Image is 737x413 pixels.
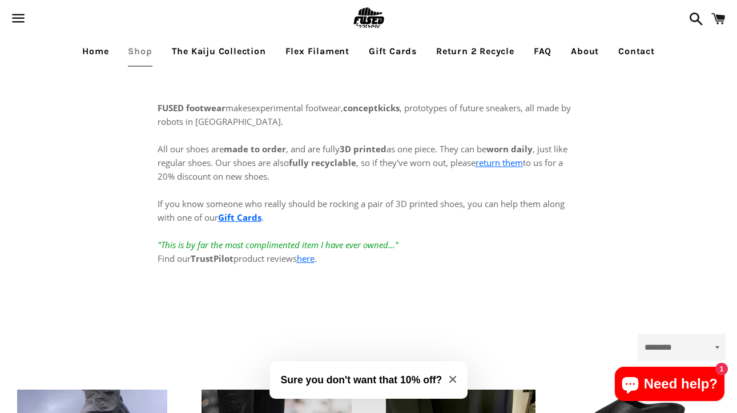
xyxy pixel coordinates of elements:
[297,253,315,264] a: here
[218,212,261,223] a: Gift Cards
[158,102,251,114] span: makes
[486,143,533,155] strong: worn daily
[289,157,356,168] strong: fully recyclable
[343,102,400,114] strong: conceptkicks
[610,37,663,66] a: Contact
[224,143,286,155] strong: made to order
[562,37,607,66] a: About
[476,157,523,168] a: return them
[74,37,117,66] a: Home
[158,128,580,265] p: All our shoes are , and are fully as one piece. They can be , just like regular shoes. Our shoes ...
[428,37,523,66] a: Return 2 Recycle
[158,102,571,127] span: experimental footwear, , prototypes of future sneakers, all made by robots in [GEOGRAPHIC_DATA].
[611,367,728,404] inbox-online-store-chat: Shopify online store chat
[277,37,358,66] a: Flex Filament
[119,37,160,66] a: Shop
[360,37,425,66] a: Gift Cards
[158,239,398,250] em: "This is by far the most complimented item I have ever owned..."
[340,143,386,155] strong: 3D printed
[525,37,560,66] a: FAQ
[191,253,233,264] strong: TrustPilot
[163,37,275,66] a: The Kaiju Collection
[158,102,225,114] strong: FUSED footwear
